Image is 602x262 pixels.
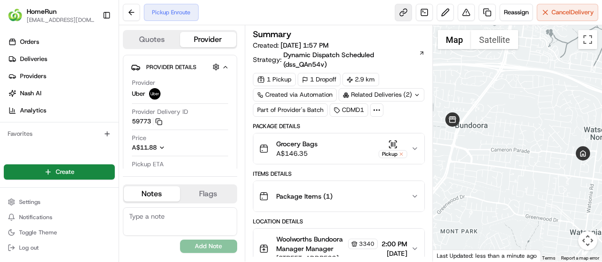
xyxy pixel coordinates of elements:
a: Providers [4,69,119,84]
span: Price [132,134,146,142]
div: Location Details [253,218,425,225]
button: Reassign [500,4,533,21]
a: Open this area in Google Maps (opens a new window) [435,249,467,262]
span: A$146.35 [276,149,318,158]
span: [DATE] [381,249,407,258]
button: Log out [4,241,115,254]
span: Uber [132,90,145,98]
button: HomeRunHomeRun[EMAIL_ADDRESS][DOMAIN_NAME] [4,4,99,27]
span: Grocery Bags [276,139,318,149]
span: Created: [253,40,329,50]
button: A$11.88 [132,143,216,152]
a: Nash AI [4,86,119,101]
span: Provider Delivery ID [132,108,188,116]
span: Settings [19,198,40,206]
a: Dynamic Dispatch Scheduled (dss_QAn54v) [283,50,425,69]
div: Package Details [253,122,425,130]
a: Terms (opens in new tab) [542,255,555,261]
div: Favorites [4,126,115,141]
a: Orders [4,34,119,50]
span: Create [56,168,74,176]
button: Quotes [124,32,180,47]
a: Report a map error [561,255,599,261]
button: Provider Details [131,59,229,75]
span: Orders [20,38,39,46]
a: Created via Automation [253,88,337,101]
span: Dynamic Dispatch Scheduled (dss_QAn54v) [283,50,418,69]
div: 1 Pickup [253,73,296,86]
button: Grocery BagsA$146.35Pickup [253,133,424,164]
span: Woolworths Bundoora Manager Manager [276,234,346,253]
div: Pickup [379,150,407,158]
img: uber-new-logo.jpeg [149,88,161,100]
span: Notifications [19,213,52,221]
button: Pickup [379,140,407,158]
span: Package Items ( 1 ) [276,191,332,201]
div: CDMD1 [330,103,368,117]
span: Analytics [20,106,46,115]
button: Create [4,164,115,180]
button: Toggle fullscreen view [578,30,597,49]
span: Pickup ETA [132,160,164,169]
div: Items Details [253,170,425,178]
span: Deliveries [20,55,47,63]
span: Cancel Delivery [552,8,594,17]
span: 2:00 PM [381,239,407,249]
img: Google [435,249,467,262]
button: Notifications [4,211,115,224]
span: Provider [132,79,155,87]
button: [EMAIL_ADDRESS][DOMAIN_NAME] [27,16,95,24]
span: [DATE] 1:57 PM [281,41,329,50]
span: Toggle Theme [19,229,57,236]
div: Related Deliveries (2) [339,88,424,101]
button: CancelDelivery [537,4,598,21]
span: Reassign [504,8,529,17]
span: 3340 [359,240,374,248]
button: Map camera controls [578,231,597,250]
div: 2.9 km [342,73,379,86]
button: 59773 [132,117,162,126]
div: Last Updated: less than a minute ago [433,250,541,262]
button: Show street map [438,30,471,49]
img: HomeRun [8,8,23,23]
button: Flags [180,186,236,202]
button: Package Items (1) [253,181,424,212]
button: Provider [180,32,236,47]
button: Show satellite imagery [471,30,518,49]
div: Strategy: [253,50,425,69]
span: Providers [20,72,46,81]
span: Log out [19,244,39,252]
div: 1 Dropoff [298,73,341,86]
span: Provider Details [146,63,196,71]
h3: Summary [253,30,291,39]
button: Toggle Theme [4,226,115,239]
button: Notes [124,186,180,202]
span: Nash AI [20,89,41,98]
button: Settings [4,195,115,209]
a: Deliveries [4,51,119,67]
a: Analytics [4,103,119,118]
span: A$11.88 [132,143,157,151]
button: HomeRun [27,7,57,16]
